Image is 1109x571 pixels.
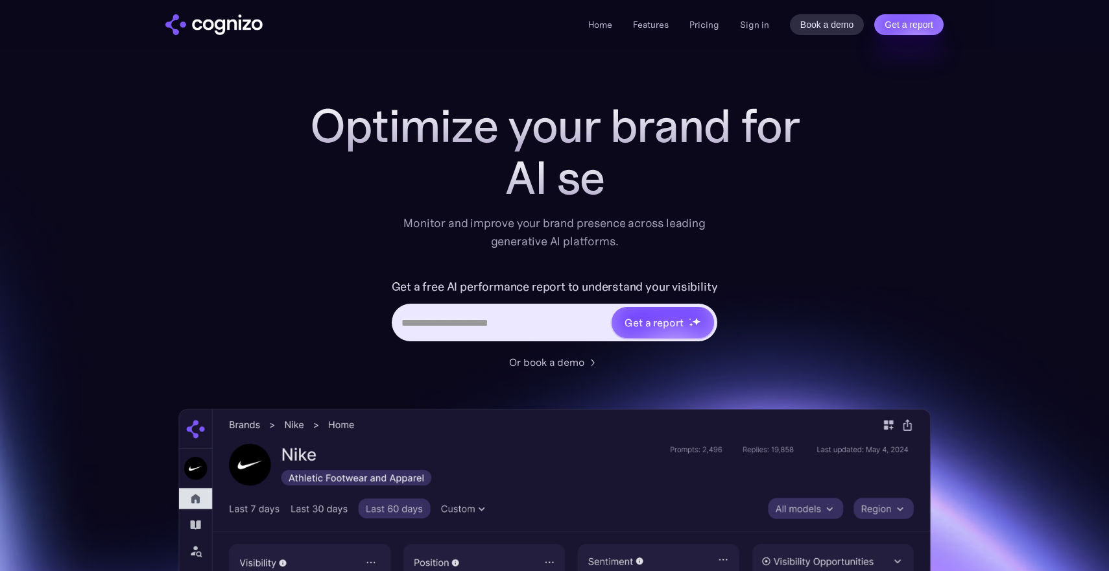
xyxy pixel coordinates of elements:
a: Get a report [874,14,944,35]
a: Pricing [689,19,719,30]
div: Or book a demo [509,354,584,370]
a: Home [588,19,612,30]
img: star [689,318,691,320]
label: Get a free AI performance report to understand your visibility [392,276,718,297]
a: Features [633,19,669,30]
div: AI se [295,152,814,204]
img: star [689,322,693,327]
img: cognizo logo [165,14,263,35]
a: Get a reportstarstarstar [610,306,715,339]
a: Book a demo [790,14,865,35]
img: star [692,317,700,326]
form: Hero URL Input Form [392,276,718,348]
a: Sign in [740,17,769,32]
h1: Optimize your brand for [295,100,814,152]
a: Or book a demo [509,354,600,370]
a: home [165,14,263,35]
div: Get a report [625,315,683,330]
div: Monitor and improve your brand presence across leading generative AI platforms. [395,214,714,250]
